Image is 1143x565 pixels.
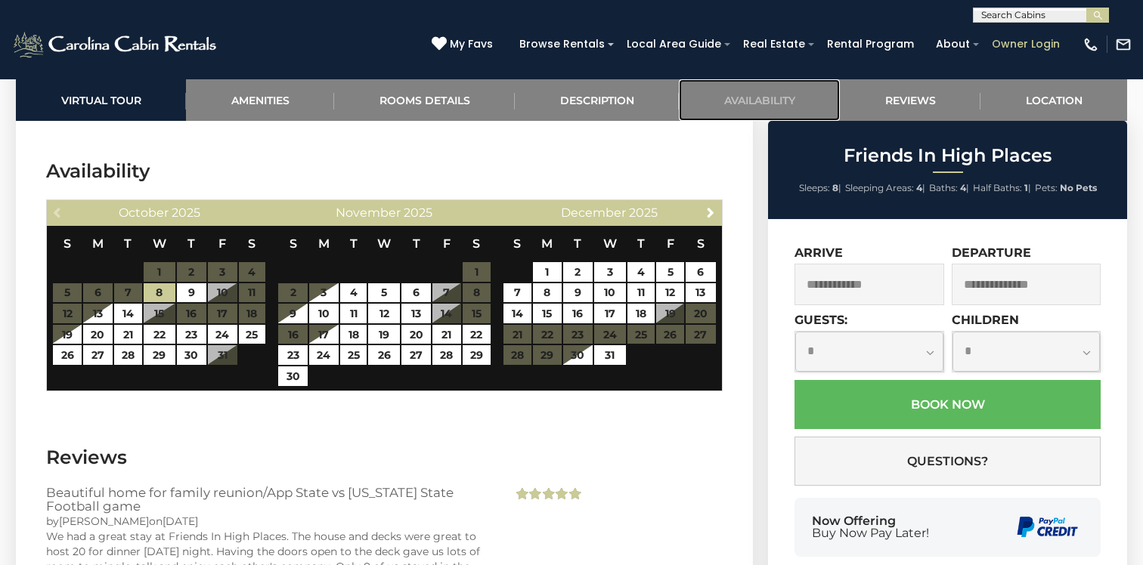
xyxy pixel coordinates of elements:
span: December [561,205,626,220]
span: Friday [667,236,674,251]
a: 4 [627,262,655,282]
li: | [973,178,1031,198]
a: Virtual Tour [16,79,186,121]
a: 21 [114,325,142,344]
h3: Beautiful home for family reunion/App State vs [US_STATE] State Football game [46,486,490,514]
strong: 1 [1024,182,1028,193]
span: Buy Now Pay Later! [812,527,929,539]
a: 20 [401,325,431,344]
a: Local Area Guide [619,32,729,56]
span: Tuesday [574,236,581,251]
span: October [119,205,169,220]
a: 6 [686,262,715,282]
a: Reviews [840,79,980,121]
a: 6 [401,283,431,303]
a: 12 [656,283,684,303]
a: 29 [144,345,175,365]
a: 19 [53,325,81,344]
span: Tuesday [124,236,132,251]
span: Pets: [1035,182,1058,193]
a: 19 [368,325,400,344]
a: 9 [177,283,206,303]
a: 29 [463,345,491,365]
label: Children [952,313,1019,327]
a: 8 [533,283,561,303]
span: Saturday [248,236,256,251]
span: Thursday [187,236,195,251]
a: 27 [83,345,113,365]
span: Monday [318,236,330,251]
span: [PERSON_NAME] [59,514,149,528]
a: 21 [432,325,460,344]
a: 25 [340,345,367,365]
span: November [336,205,401,220]
button: Book Now [795,380,1101,429]
a: 5 [656,262,684,282]
a: 26 [368,345,400,365]
strong: 4 [960,182,966,193]
a: 10 [309,304,339,323]
span: Friday [218,236,226,251]
a: 17 [309,325,339,344]
span: Monday [92,236,104,251]
a: 17 [594,304,626,323]
li: | [929,178,969,198]
a: 10 [594,283,626,303]
span: Wednesday [153,236,166,251]
a: 1 [533,262,561,282]
a: 25 [239,325,266,344]
a: 18 [627,304,655,323]
a: Description [515,79,679,121]
a: 27 [401,345,431,365]
li: | [845,178,925,198]
strong: 4 [916,182,922,193]
strong: 8 [832,182,838,193]
label: Departure [952,245,1031,260]
a: 14 [114,304,142,323]
a: 4 [340,283,367,303]
span: 2025 [172,205,200,220]
a: 9 [278,304,308,323]
a: 22 [144,325,175,344]
a: Availability [679,79,840,121]
li: | [799,178,841,198]
a: 20 [83,325,113,344]
span: Friday [443,236,451,251]
a: 13 [83,304,113,323]
a: 30 [563,345,593,365]
a: Rooms Details [334,79,515,121]
a: 8 [144,283,175,303]
span: [DATE] [163,514,198,528]
span: Wednesday [603,236,617,251]
a: Location [980,79,1127,121]
span: Next [705,206,717,218]
a: 11 [340,304,367,323]
a: 26 [53,345,81,365]
span: Saturday [697,236,705,251]
a: 16 [563,304,593,323]
a: 23 [177,325,206,344]
a: 3 [309,283,339,303]
a: 9 [563,283,593,303]
a: Next [702,202,720,221]
span: Sleeping Areas: [845,182,914,193]
span: My Favs [450,36,493,52]
span: Tuesday [350,236,358,251]
a: Browse Rentals [512,32,612,56]
span: Thursday [637,236,645,251]
h3: Reviews [46,444,723,471]
h3: Availability [46,158,723,184]
a: 30 [177,345,206,365]
span: Sleeps: [799,182,830,193]
a: 15 [533,304,561,323]
span: Baths: [929,182,958,193]
span: 2025 [629,205,658,220]
a: Rental Program [819,32,922,56]
a: 7 [503,283,531,303]
a: Real Estate [736,32,813,56]
span: Saturday [472,236,480,251]
h2: Friends In High Places [772,146,1123,165]
span: Monday [541,236,553,251]
a: 12 [368,304,400,323]
a: 24 [309,345,339,365]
